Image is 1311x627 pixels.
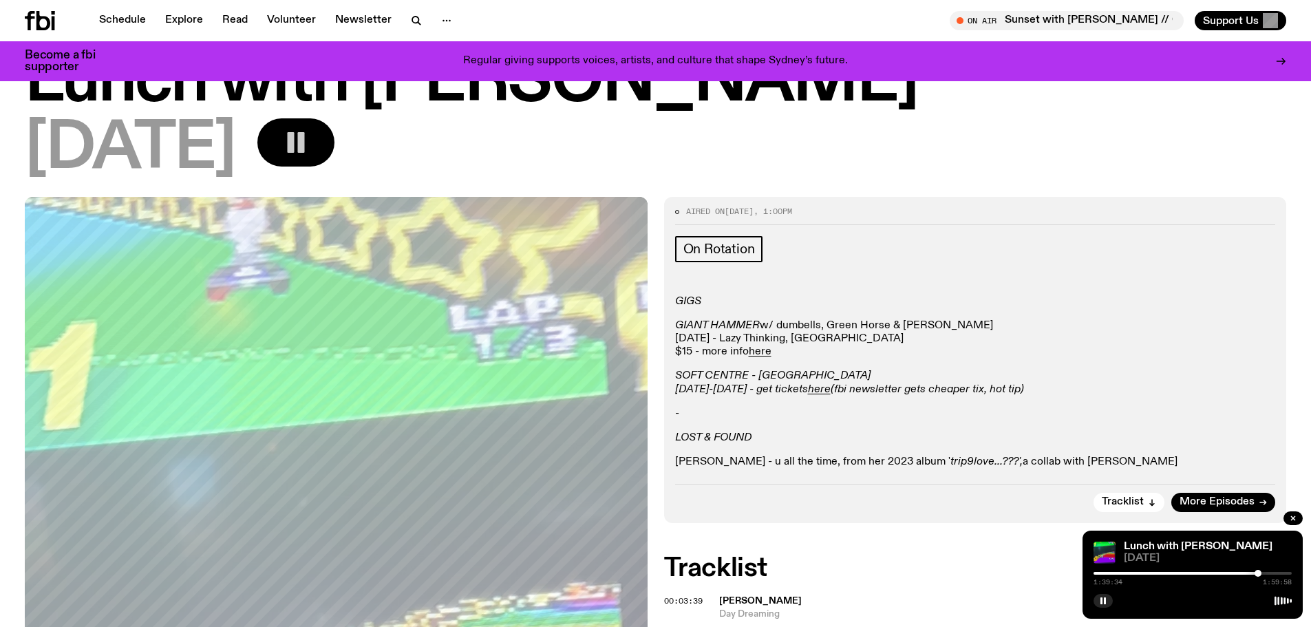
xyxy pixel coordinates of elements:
span: On Rotation [683,242,755,257]
p: [PERSON_NAME] - u all the time, from her 2023 album ' a collab with [PERSON_NAME] [675,456,1276,469]
button: 00:03:39 [664,597,703,605]
span: More Episodes [1180,497,1255,507]
a: More Episodes [1171,493,1275,512]
a: Explore [157,11,211,30]
em: GIANT HAMMER [675,320,760,331]
p: Regular giving supports voices, artists, and culture that shape Sydney’s future. [463,55,848,67]
span: [PERSON_NAME] [719,596,802,606]
button: Tracklist [1094,493,1164,512]
a: here [808,384,831,395]
span: 1:39:34 [1094,579,1122,586]
em: [DATE]-[DATE] - get tickets [675,384,808,395]
em: trip9love...???', [950,456,1023,467]
span: 00:03:39 [664,595,703,606]
a: On Rotation [675,236,763,262]
span: Tracklist [1102,497,1144,507]
em: LOST & FOUND [675,432,752,443]
h1: Lunch with [PERSON_NAME] [25,51,1286,113]
a: Volunteer [259,11,324,30]
span: [DATE] [725,206,754,217]
em: (fbi newsletter gets cheaper tix, hot tip) [831,384,1024,395]
a: Read [214,11,256,30]
button: Support Us [1195,11,1286,30]
a: Schedule [91,11,154,30]
span: Day Dreaming [719,608,1166,621]
h3: Become a fbi supporter [25,50,113,73]
p: w/ dumbells, Green Horse & [PERSON_NAME] [DATE] - Lazy Thinking, [GEOGRAPHIC_DATA] $15 - more info [675,319,1276,359]
p: - [675,407,1276,421]
span: 1:59:58 [1263,579,1292,586]
a: Lunch with [PERSON_NAME] [1124,541,1272,552]
em: SOFT CENTRE - [GEOGRAPHIC_DATA] [675,370,871,381]
span: [DATE] [25,118,235,180]
span: Aired on [686,206,725,217]
span: Support Us [1203,14,1259,27]
h2: Tracklist [664,556,1287,581]
span: , 1:00pm [754,206,792,217]
button: On AirSunset with [PERSON_NAME] // Guest Mix: [PERSON_NAME] [950,11,1184,30]
a: Newsletter [327,11,400,30]
span: [DATE] [1124,553,1292,564]
em: GIGS [675,296,701,307]
a: here [749,346,771,357]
